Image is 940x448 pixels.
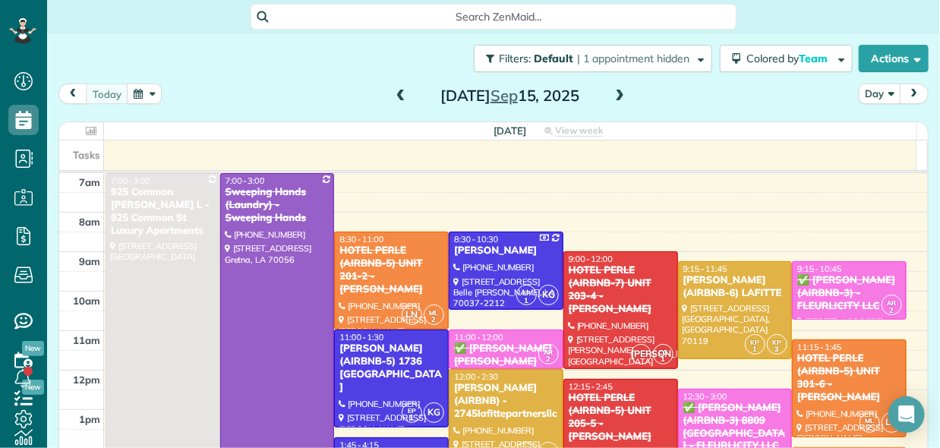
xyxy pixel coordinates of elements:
a: Filters: Default | 1 appointment hidden [466,45,712,72]
button: next [900,84,929,104]
span: KG [538,285,559,305]
div: HOTEL PERLE (AIRBNB-5) UNIT 201-2 - [PERSON_NAME] [339,245,444,296]
span: EP [522,289,531,297]
span: 8:30 - 10:30 [454,234,498,245]
span: 1pm [79,413,100,425]
div: HOTEL PERLE (AIRBNB-7) UNIT 203-4 - [PERSON_NAME] [568,264,673,316]
span: Sep [491,86,518,105]
span: [DATE] [494,125,526,137]
button: prev [58,84,87,104]
small: 1 [746,342,765,357]
span: Filters: [499,52,531,65]
span: AR [544,348,553,356]
span: KP [751,338,760,346]
span: Default [534,52,574,65]
span: 8:30 - 11:00 [339,234,383,245]
span: EP [408,406,416,415]
span: 11:00 - 12:00 [454,332,503,342]
span: Colored by [746,52,833,65]
div: 925 Common [PERSON_NAME] L - 925 Common St Luxury Apartments [110,186,216,238]
div: Open Intercom Messenger [888,396,925,433]
small: 2 [882,304,901,318]
span: 7:00 - 3:00 [226,175,265,186]
small: 2 [539,352,558,367]
span: CG [658,348,667,356]
button: Colored byTeam [720,45,853,72]
span: 9am [79,255,100,267]
div: [PERSON_NAME] [453,245,559,257]
span: ML [865,416,874,424]
div: Sweeping Hands (Laundry) - Sweeping Hands [225,186,330,225]
small: 1 [517,294,536,308]
span: 11:00 - 1:30 [339,332,383,342]
span: 8am [79,216,100,228]
span: 10am [73,295,100,307]
span: LN [882,412,902,433]
span: 7:00 - 3:00 [111,175,150,186]
div: HOTEL PERLE (AIRBNB-5) UNIT 205-5 - [PERSON_NAME] [568,392,673,443]
button: today [86,84,128,104]
span: KP [773,338,782,346]
div: [PERSON_NAME] (AIRBNB-5) 1736 [GEOGRAPHIC_DATA] [339,342,444,394]
span: 12:30 - 3:00 [683,391,727,402]
span: 11am [73,334,100,346]
span: 12:00 - 2:30 [454,371,498,382]
span: 9:15 - 11:45 [683,263,727,274]
button: Actions [859,45,929,72]
div: HOTEL PERLE (AIRBNB-5) UNIT 301-6 - [PERSON_NAME] [796,352,902,404]
small: 1 [402,411,421,425]
div: ✅ [PERSON_NAME] [PERSON_NAME] (AIRBNB-1) [PERSON_NAME] ST. - FLEURLICITY LLC [453,342,559,406]
div: [PERSON_NAME] (AIRBNB) - 2745lafittepartnersllc [453,382,559,421]
span: LN [402,304,422,325]
span: View week [555,125,604,137]
small: 3 [768,342,787,357]
span: 11:15 - 1:45 [797,342,841,352]
span: 9:15 - 10:45 [797,263,841,274]
span: Tasks [73,149,100,161]
span: 9:00 - 12:00 [569,254,613,264]
span: ML [430,308,439,317]
small: 1 [654,352,673,367]
div: ✅ [PERSON_NAME] (AIRBNB-3) - FLEURLICITY LLC [796,274,902,313]
span: 12pm [73,374,100,386]
span: | 1 appointment hidden [577,52,689,65]
span: New [22,341,44,356]
small: 2 [860,421,879,435]
button: Filters: Default | 1 appointment hidden [474,45,712,72]
button: Day [859,84,901,104]
h2: [DATE] 15, 2025 [415,87,605,104]
span: 12:15 - 2:45 [569,381,613,392]
span: AR [887,298,896,307]
span: 7am [79,176,100,188]
small: 2 [424,313,443,327]
span: KG [424,402,444,423]
div: [PERSON_NAME] (AIRBNB-6) LAFITTE [683,274,788,300]
span: Team [799,52,830,65]
span: [PERSON_NAME] [631,344,651,364]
